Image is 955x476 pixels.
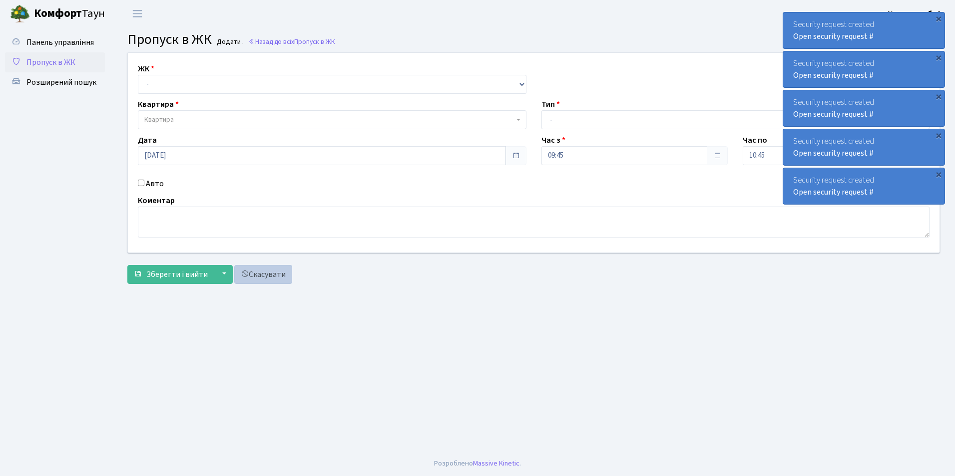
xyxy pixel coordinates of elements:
[541,98,560,110] label: Тип
[934,130,944,140] div: ×
[127,265,214,284] button: Зберегти і вийти
[473,458,519,469] a: Massive Kinetic
[888,8,943,20] a: Консьєрж б. 4.
[934,91,944,101] div: ×
[783,90,945,126] div: Security request created
[26,77,96,88] span: Розширений пошук
[146,178,164,190] label: Авто
[541,134,565,146] label: Час з
[5,52,105,72] a: Пропуск в ЖК
[934,13,944,23] div: ×
[783,129,945,165] div: Security request created
[125,5,150,22] button: Переключити навігацію
[144,115,174,125] span: Квартира
[888,8,943,19] b: Консьєрж б. 4.
[783,168,945,204] div: Security request created
[146,269,208,280] span: Зберегти і вийти
[793,31,874,42] a: Open security request #
[215,38,244,46] small: Додати .
[783,12,945,48] div: Security request created
[138,134,157,146] label: Дата
[5,72,105,92] a: Розширений пошук
[294,37,335,46] span: Пропуск в ЖК
[783,51,945,87] div: Security request created
[10,4,30,24] img: logo.png
[248,37,335,46] a: Назад до всіхПропуск в ЖК
[34,5,105,22] span: Таун
[743,134,767,146] label: Час по
[138,98,179,110] label: Квартира
[138,195,175,207] label: Коментар
[793,70,874,81] a: Open security request #
[34,5,82,21] b: Комфорт
[934,52,944,62] div: ×
[138,63,154,75] label: ЖК
[5,32,105,52] a: Панель управління
[26,57,75,68] span: Пропуск в ЖК
[793,109,874,120] a: Open security request #
[793,148,874,159] a: Open security request #
[934,169,944,179] div: ×
[234,265,292,284] a: Скасувати
[26,37,94,48] span: Панель управління
[127,29,212,49] span: Пропуск в ЖК
[434,458,521,469] div: Розроблено .
[793,187,874,198] a: Open security request #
